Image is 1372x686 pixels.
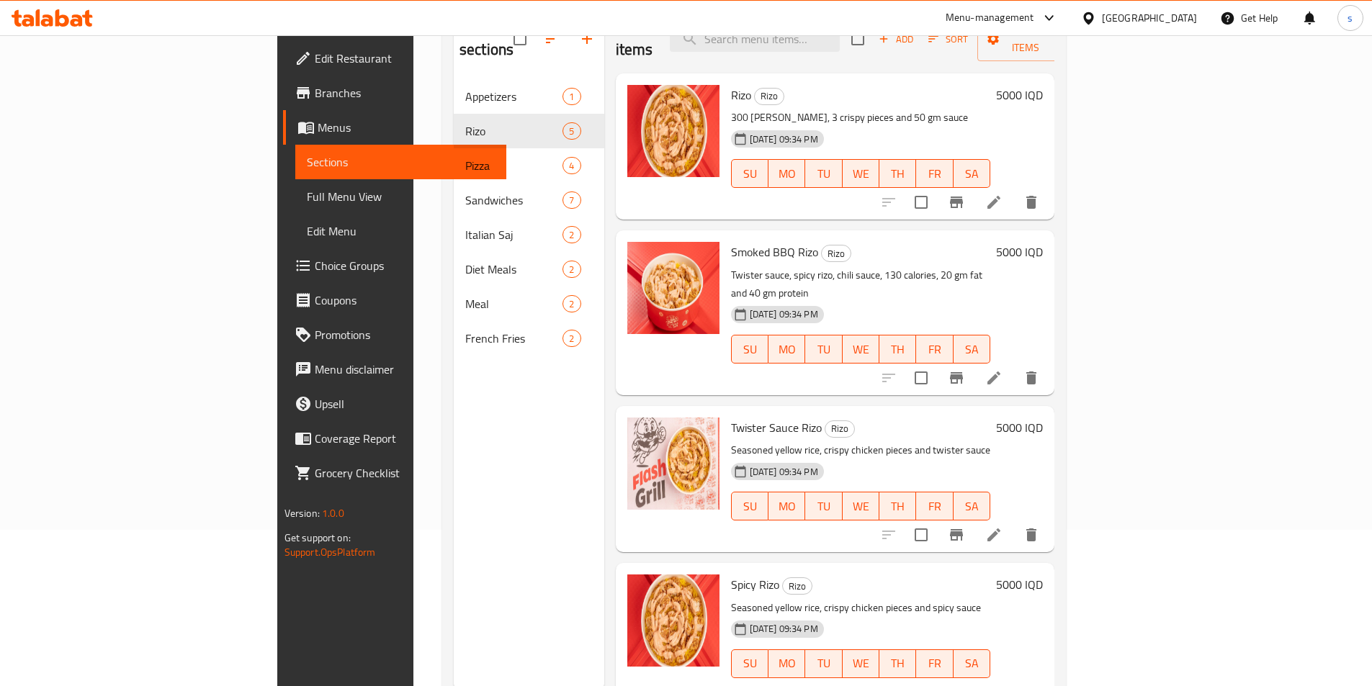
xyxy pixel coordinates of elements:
button: WE [843,335,879,364]
a: Full Menu View [295,179,506,214]
button: SU [731,649,768,678]
a: Menu disclaimer [283,352,506,387]
span: TU [811,496,836,517]
span: Sort items [919,28,977,50]
span: Edit Restaurant [315,50,495,67]
span: SA [959,653,985,674]
span: 2 [563,263,580,276]
button: SU [731,159,768,188]
button: Branch-specific-item [939,185,974,220]
span: WE [848,496,874,517]
img: Spicy Rizo [627,574,719,667]
span: Italian Saj [465,226,562,243]
button: MO [768,649,805,678]
div: items [562,122,580,140]
span: [DATE] 09:34 PM [744,307,824,321]
a: Upsell [283,387,506,421]
span: MO [774,653,799,674]
span: Get support on: [284,528,351,547]
span: French Fries [465,330,562,347]
span: MO [774,163,799,184]
button: SU [731,492,768,520]
span: 2 [563,228,580,242]
span: Rizo [465,122,562,140]
span: Sandwiches [465,191,562,209]
div: items [562,226,580,243]
div: Rizo [782,577,812,595]
button: WE [843,159,879,188]
h6: 5000 IQD [996,418,1043,438]
span: [DATE] 09:34 PM [744,132,824,146]
button: delete [1014,185,1049,220]
span: TH [885,339,910,360]
span: Add [876,31,915,48]
p: Seasoned yellow rice, crispy chicken pieces and twister sauce [731,441,991,459]
button: WE [843,649,879,678]
span: SU [737,163,763,184]
span: SA [959,339,985,360]
span: Upsell [315,395,495,412]
span: Spicy Rizo [731,574,779,595]
span: TU [811,653,836,674]
span: Select to update [906,187,936,217]
button: delete [1014,518,1049,552]
span: Meal [465,295,562,312]
span: FR [922,339,947,360]
span: Coverage Report [315,430,495,447]
a: Menus [283,110,506,145]
div: items [562,330,580,347]
img: Twister Sauce Rizo [627,418,719,510]
span: Edit Menu [307,222,495,240]
span: [DATE] 09:34 PM [744,622,824,636]
button: FR [916,335,953,364]
span: Rizo [783,578,812,595]
span: Menus [318,119,495,136]
button: TU [805,492,842,520]
span: Select to update [906,363,936,393]
span: TH [885,163,910,184]
button: FR [916,159,953,188]
div: items [562,191,580,209]
span: Select section [843,24,873,54]
div: Rizo [754,88,784,105]
button: SA [954,335,990,364]
button: Sort [925,28,972,50]
div: Pizza4 [454,148,604,183]
button: Add section [570,22,604,56]
button: SU [731,335,768,364]
button: FR [916,649,953,678]
a: Edit menu item [985,194,1003,211]
a: Support.OpsPlatform [284,543,376,561]
a: Choice Groups [283,248,506,283]
p: Seasoned yellow rice, crispy chicken pieces and spicy sauce [731,599,991,617]
div: Diet Meals [465,261,562,278]
div: Meal2 [454,286,604,321]
span: Rizo [731,84,751,106]
h2: Menu items [616,17,653,60]
button: WE [843,492,879,520]
span: Full Menu View [307,188,495,205]
span: Grocery Checklist [315,464,495,482]
button: delete [1014,361,1049,395]
span: Select to update [906,520,936,550]
span: TH [885,496,910,517]
div: Rizo [821,245,851,262]
div: items [562,295,580,312]
button: TH [879,159,916,188]
span: [DATE] 09:34 PM [744,465,824,479]
div: Rizo5 [454,114,604,148]
span: SA [959,496,985,517]
span: Choice Groups [315,257,495,274]
a: Coverage Report [283,421,506,456]
span: SA [959,163,985,184]
span: Branches [315,84,495,101]
h6: 5000 IQD [996,574,1043,595]
a: Coupons [283,283,506,317]
a: Promotions [283,317,506,352]
a: Edit menu item [985,369,1003,387]
span: Rizo [822,245,851,262]
span: Pizza [465,157,562,174]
